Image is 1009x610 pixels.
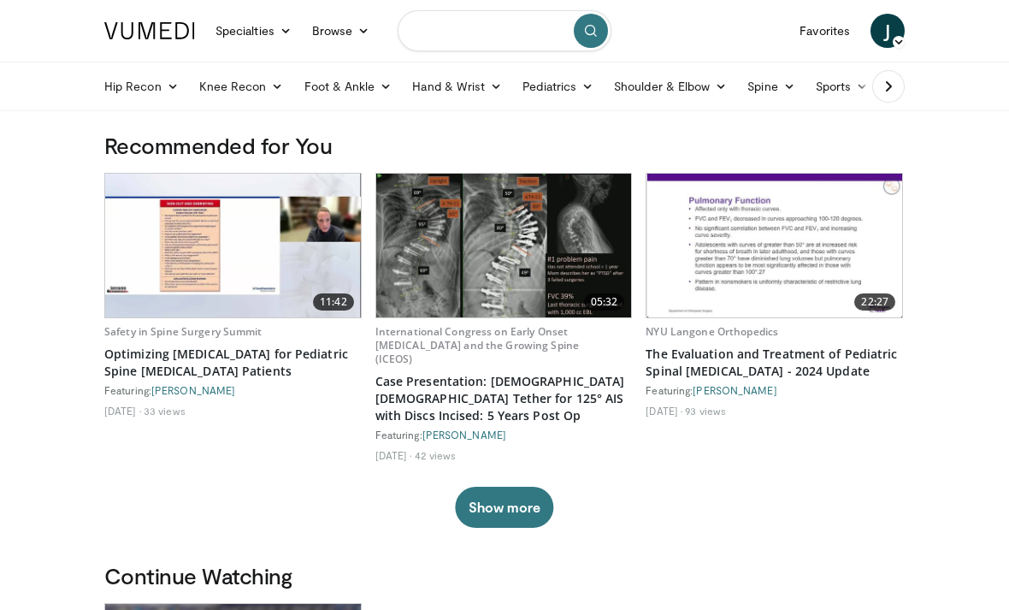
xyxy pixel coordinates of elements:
[376,174,631,317] img: ea4c4950-2824-4df4-bb4f-d425cd952dee.620x360_q85_upscale.jpg
[376,174,632,317] a: 05:32
[805,69,879,104] a: Sports
[789,14,860,48] a: Favorites
[646,404,682,418] li: [DATE]
[375,428,633,441] div: Featuring:
[604,69,737,104] a: Shoulder & Elbow
[647,174,902,317] img: c10dc130-e6ec-4f19-a9df-30405dbb7e86.620x360_q85_upscale.jpg
[685,404,726,418] li: 93 views
[415,448,457,462] li: 42 views
[105,174,361,317] a: 11:42
[398,10,611,51] input: Search topics, interventions
[375,373,633,424] a: Case Presentation: [DEMOGRAPHIC_DATA] [DEMOGRAPHIC_DATA] Tether for 125° AIS with Discs Incised: ...
[302,14,381,48] a: Browse
[189,69,294,104] a: Knee Recon
[94,69,189,104] a: Hip Recon
[402,69,512,104] a: Hand & Wrist
[104,324,263,339] a: Safety in Spine Surgery Summit
[151,384,235,396] a: [PERSON_NAME]
[646,174,902,317] a: 22:27
[104,132,905,159] h3: Recommended for You
[584,293,625,311] span: 05:32
[693,384,776,396] a: [PERSON_NAME]
[144,404,186,418] li: 33 views
[512,69,604,104] a: Pediatrics
[104,22,195,39] img: VuMedi Logo
[646,383,903,397] div: Featuring:
[205,14,302,48] a: Specialties
[375,324,579,366] a: International Congress on Early Onset [MEDICAL_DATA] and the Growing Spine (ICEOS)
[646,324,778,339] a: NYU Langone Orthopedics
[854,293,895,311] span: 22:27
[422,429,506,441] a: [PERSON_NAME]
[375,448,412,462] li: [DATE]
[104,562,905,589] h3: Continue Watching
[104,404,141,418] li: [DATE]
[313,293,354,311] span: 11:42
[455,487,553,528] button: Show more
[104,346,362,380] a: Optimizing [MEDICAL_DATA] for Pediatric Spine [MEDICAL_DATA] Patients
[870,14,905,48] a: J
[104,383,362,397] div: Featuring:
[646,346,903,380] a: The Evaluation and Treatment of Pediatric Spinal [MEDICAL_DATA] - 2024 Update
[105,174,360,317] img: 557bc190-4981-4553-806a-e103f1e7d078.620x360_q85_upscale.jpg
[294,69,403,104] a: Foot & Ankle
[737,69,805,104] a: Spine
